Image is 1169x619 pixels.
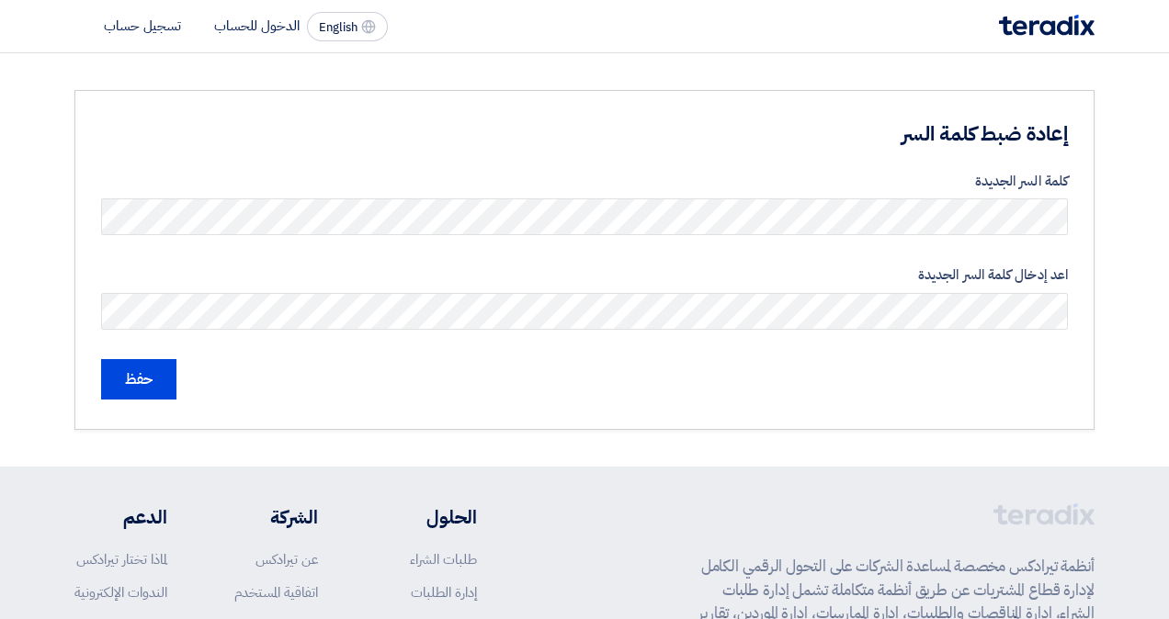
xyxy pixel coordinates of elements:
a: عن تيرادكس [255,549,318,569]
li: تسجيل حساب [104,16,181,36]
img: Teradix logo [999,15,1095,36]
li: الدخول للحساب [214,16,300,36]
label: اعد إدخال كلمة السر الجديدة [101,264,1068,286]
a: إدارة الطلبات [411,582,477,602]
button: English [307,12,388,41]
li: الشركة [222,503,318,531]
a: طلبات الشراء [410,549,477,569]
li: الحلول [373,503,477,531]
a: لماذا تختار تيرادكس [76,549,167,569]
span: English [319,21,358,34]
input: حفظ [101,359,176,400]
li: الدعم [74,503,167,531]
a: اتفاقية المستخدم [234,582,318,602]
label: كلمة السر الجديدة [101,171,1068,192]
a: الندوات الإلكترونية [74,582,167,602]
h3: إعادة ضبط كلمة السر [536,120,1068,149]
